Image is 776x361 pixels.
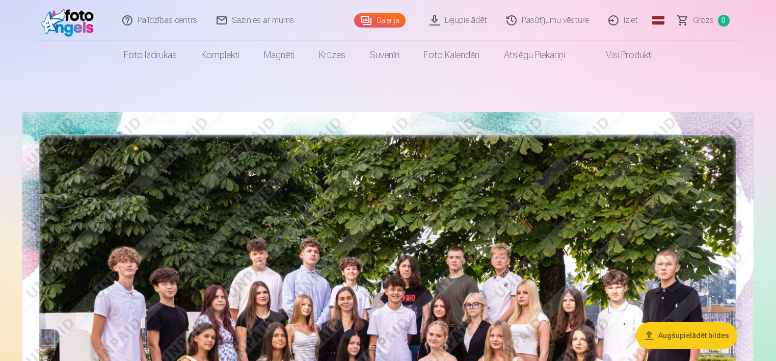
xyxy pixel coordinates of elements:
[189,41,252,69] a: Komplekti
[492,41,577,69] a: Atslēgu piekariņi
[718,15,730,27] span: 0
[636,322,737,349] button: Augšupielādēt bildes
[412,41,492,69] a: Foto kalendāri
[41,4,99,37] img: /fa1
[112,41,189,69] a: Foto izdrukas
[354,13,406,28] a: Galerija
[358,41,412,69] a: Suvenīri
[252,41,307,69] a: Magnēti
[307,41,358,69] a: Krūzes
[577,41,665,69] a: Visi produkti
[693,14,714,27] span: Grozs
